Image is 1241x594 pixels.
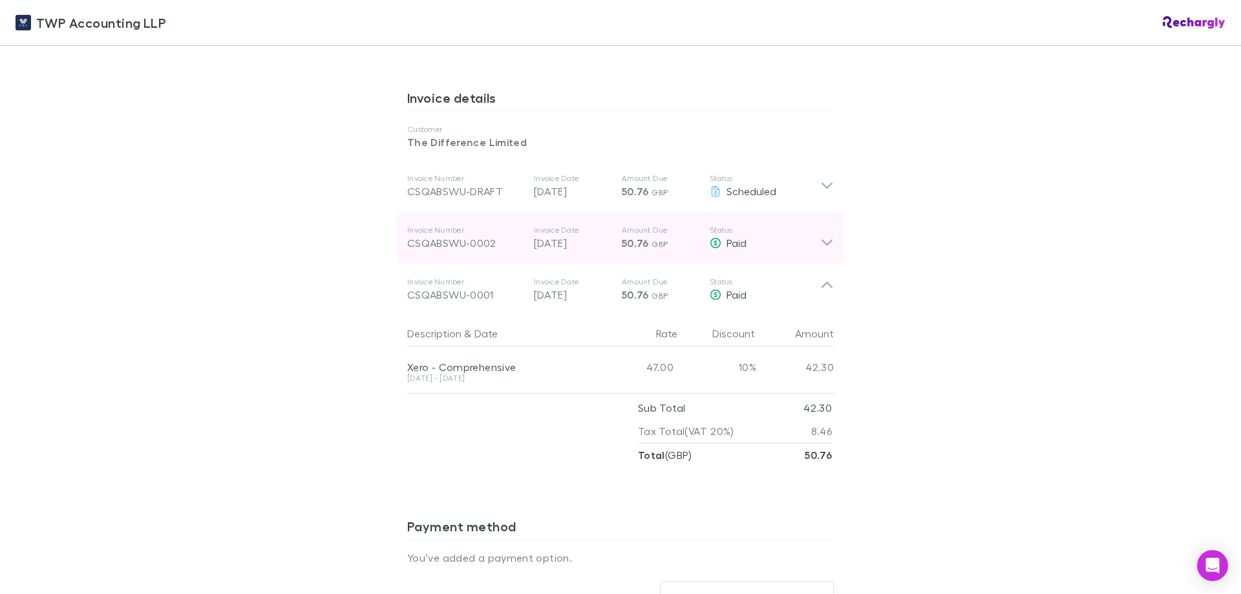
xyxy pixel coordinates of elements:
[638,443,692,467] p: ( GBP )
[652,239,668,249] span: GBP
[811,419,832,443] p: 8.46
[407,361,596,374] div: Xero - Comprehensive
[727,288,747,301] span: Paid
[727,185,776,197] span: Scheduled
[652,291,668,301] span: GBP
[407,321,461,346] button: Description
[622,225,699,235] p: Amount Due
[534,225,611,235] p: Invoice Date
[397,264,844,315] div: Invoice NumberCSQABSWU-0001Invoice Date[DATE]Amount Due50.76 GBPStatusPaid
[756,346,834,388] div: 42.30
[407,235,524,251] div: CSQABSWU-0002
[534,184,611,199] p: [DATE]
[622,288,649,301] span: 50.76
[679,346,756,388] div: 10%
[601,346,679,388] div: 47.00
[407,134,834,150] p: The Difference Limited
[638,449,665,461] strong: Total
[710,225,820,235] p: Status
[407,550,834,566] p: You’ve added a payment option.
[407,518,834,539] h3: Payment method
[805,449,832,461] strong: 50.76
[710,173,820,184] p: Status
[638,396,685,419] p: Sub Total
[407,184,524,199] div: CSQABSWU-DRAFT
[407,225,524,235] p: Invoice Number
[1163,16,1225,29] img: Rechargly Logo
[652,187,668,197] span: GBP
[803,396,832,419] p: 42.30
[622,277,699,287] p: Amount Due
[622,237,649,249] span: 50.76
[727,237,747,249] span: Paid
[407,321,596,346] div: &
[622,185,649,198] span: 50.76
[407,124,834,134] p: Customer
[407,90,834,111] h3: Invoice details
[622,173,699,184] p: Amount Due
[1197,550,1228,581] div: Open Intercom Messenger
[534,173,611,184] p: Invoice Date
[16,15,31,30] img: TWP Accounting LLP's Logo
[397,160,844,212] div: Invoice NumberCSQABSWU-DRAFTInvoice Date[DATE]Amount Due50.76 GBPStatusScheduled
[638,419,734,443] p: Tax Total (VAT 20%)
[397,212,844,264] div: Invoice NumberCSQABSWU-0002Invoice Date[DATE]Amount Due50.76 GBPStatusPaid
[407,287,524,302] div: CSQABSWU-0001
[534,277,611,287] p: Invoice Date
[534,287,611,302] p: [DATE]
[407,173,524,184] p: Invoice Number
[407,277,524,287] p: Invoice Number
[36,13,166,32] span: TWP Accounting LLP
[407,374,596,382] div: [DATE] - [DATE]
[474,321,498,346] button: Date
[534,235,611,251] p: [DATE]
[710,277,820,287] p: Status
